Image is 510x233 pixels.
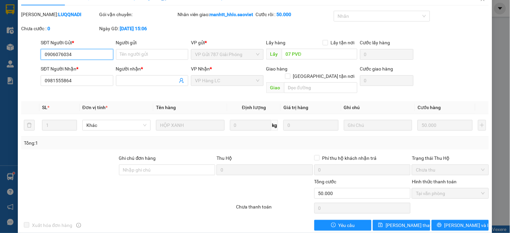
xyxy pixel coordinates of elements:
[283,120,339,131] input: 0
[373,220,430,231] button: save[PERSON_NAME] thay đổi
[120,26,147,31] b: [DATE] 15:06
[266,82,284,93] span: Giao
[416,165,484,175] span: Chưa thu
[437,223,442,228] span: printer
[314,179,337,184] span: Tổng cước
[444,222,492,229] span: [PERSON_NAME] và In
[284,82,357,93] input: Dọc đường
[191,66,210,72] span: VP Nhận
[339,222,355,229] span: Yêu cầu
[341,101,415,114] th: Ghi chú
[42,105,47,110] span: SL
[100,11,176,18] div: Gói vận chuyển:
[290,73,357,80] span: [GEOGRAPHIC_DATA] tận nơi
[386,222,439,229] span: [PERSON_NAME] thay đổi
[47,26,50,31] b: 0
[418,120,473,131] input: 0
[418,105,441,110] span: Cước hàng
[86,120,147,130] span: Khác
[29,222,75,229] span: Xuất hóa đơn hàng
[276,12,291,17] b: 50.000
[82,105,108,110] span: Đơn vị tính
[360,66,393,72] label: Cước giao hàng
[119,165,215,175] input: Ghi chú đơn hàng
[209,12,253,17] b: manhtt_hhlc.saoviet
[412,179,457,184] label: Hình thức thanh toán
[412,154,488,162] div: Trạng thái Thu Hộ
[283,105,308,110] span: Giá trị hàng
[178,11,254,18] div: Nhân viên giao:
[179,78,184,83] span: user-add
[378,223,383,228] span: save
[320,154,380,162] span: Phí thu hộ khách nhận trả
[282,49,357,59] input: Dọc đường
[331,223,336,228] span: exclamation-circle
[256,11,332,18] div: Cước rồi :
[344,120,412,131] input: Ghi Chú
[24,139,197,147] div: Tổng: 1
[328,39,357,46] span: Lấy tận nơi
[156,105,176,110] span: Tên hàng
[266,49,282,59] span: Lấy
[235,203,313,215] div: Chưa thanh toán
[195,49,259,59] span: VP Gửi 787 Giải Phóng
[195,76,259,86] span: VP Hàng LC
[416,188,484,198] span: Tại văn phòng
[271,120,278,131] span: kg
[360,40,390,45] label: Cước lấy hàng
[191,39,263,46] div: VP gửi
[58,12,81,17] b: LUQQNADI
[41,65,113,73] div: SĐT Người Nhận
[76,223,81,228] span: info-circle
[116,39,188,46] div: Người gửi
[116,65,188,73] div: Người nhận
[360,49,414,60] input: Cước lấy hàng
[266,66,288,72] span: Giao hàng
[156,120,224,131] input: VD: Bàn, Ghế
[266,40,286,45] span: Lấy hàng
[24,120,35,131] button: delete
[360,75,414,86] input: Cước giao hàng
[119,155,156,161] label: Ghi chú đơn hàng
[242,105,266,110] span: Định lượng
[21,11,98,18] div: [PERSON_NAME]:
[41,39,113,46] div: SĐT Người Gửi
[478,120,486,131] button: plus
[432,220,489,231] button: printer[PERSON_NAME] và In
[21,25,98,32] div: Chưa cước :
[100,25,176,32] div: Ngày GD:
[314,220,371,231] button: exclamation-circleYêu cầu
[217,155,232,161] span: Thu Hộ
